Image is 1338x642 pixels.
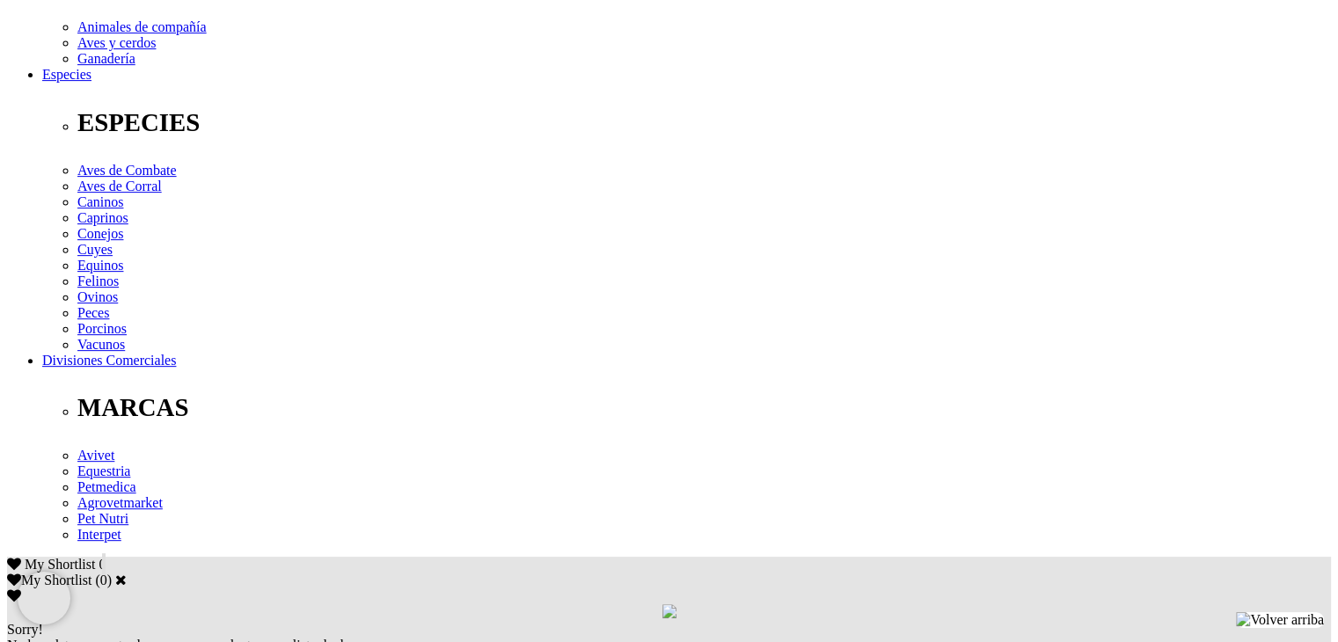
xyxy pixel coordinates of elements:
[662,604,676,618] img: loading.gif
[77,274,119,288] a: Felinos
[77,108,1331,137] p: ESPECIES
[7,622,43,637] span: Sorry!
[99,557,106,572] span: 0
[77,210,128,225] a: Caprinos
[1236,612,1324,628] img: Volver arriba
[77,495,163,510] a: Agrovetmarket
[7,573,91,587] label: My Shortlist
[77,194,123,209] a: Caninos
[115,573,127,587] a: Cerrar
[77,242,113,257] a: Cuyes
[77,337,125,352] a: Vacunos
[77,321,127,336] a: Porcinos
[77,19,207,34] a: Animales de compañía
[18,572,70,624] iframe: Brevo live chat
[77,289,118,304] a: Ovinos
[77,35,156,50] a: Aves y cerdos
[77,393,1331,422] p: MARCAS
[42,353,176,368] a: Divisiones Comerciales
[77,226,123,241] a: Conejos
[77,448,114,463] a: Avivet
[95,573,112,587] span: ( )
[100,573,107,587] label: 0
[77,463,130,478] a: Equestria
[77,305,109,320] a: Peces
[77,51,135,66] a: Ganadería
[77,179,162,193] a: Aves de Corral
[42,67,91,82] a: Especies
[77,163,177,178] a: Aves de Combate
[77,479,136,494] a: Petmedica
[77,527,121,542] a: Interpet
[77,511,128,526] a: Pet Nutri
[77,258,123,273] a: Equinos
[25,557,95,572] span: My Shortlist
